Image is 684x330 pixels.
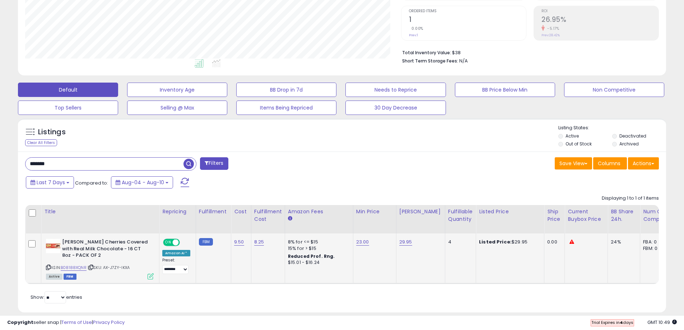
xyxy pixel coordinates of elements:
div: Amazon Fees [288,208,350,215]
div: Displaying 1 to 1 of 1 items [602,195,659,202]
div: Num of Comp. [643,208,669,223]
a: Terms of Use [61,319,92,326]
button: Last 7 Days [26,176,74,189]
b: 4 [620,320,623,325]
button: BB Drop in 7d [236,83,336,97]
div: Fulfillment Cost [254,208,282,223]
span: Last 7 Days [37,179,65,186]
button: Items Being Repriced [236,101,336,115]
div: 15% for > $15 [288,245,348,252]
button: Filters [200,157,228,170]
label: Deactivated [619,133,646,139]
span: N/A [459,57,468,64]
a: 29.95 [399,238,412,246]
span: 2025-08-18 10:49 GMT [647,319,677,326]
div: FBM: 0 [643,245,667,252]
div: Listed Price [479,208,541,215]
small: 0.00% [409,26,423,31]
span: All listings currently available for purchase on Amazon [46,274,62,280]
span: Compared to: [75,180,108,186]
button: Inventory Age [127,83,227,97]
span: Ordered Items [409,9,526,13]
span: OFF [179,240,190,246]
div: Fulfillment [199,208,228,215]
div: $29.95 [479,239,539,245]
div: Fulfillable Quantity [448,208,473,223]
span: Trial Expires in days [591,320,633,325]
b: Listed Price: [479,238,512,245]
a: 8.25 [254,238,264,246]
div: Repricing [162,208,193,215]
button: Needs to Reprice [345,83,446,97]
button: BB Price Below Min [455,83,555,97]
div: 4 [448,239,470,245]
span: ON [164,240,173,246]
small: Prev: 1 [409,33,418,37]
small: Prev: 28.42% [541,33,560,37]
a: B08188XQNR [61,265,87,271]
div: seller snap | | [7,319,125,326]
div: ASIN: [46,239,154,279]
div: Amazon AI * [162,250,190,256]
div: Ship Price [547,208,562,223]
small: Amazon Fees. [288,215,292,222]
b: Short Term Storage Fees: [402,58,458,64]
b: Total Inventory Value: [402,50,451,56]
span: FBM [64,274,76,280]
div: Title [44,208,156,215]
button: 30 Day Decrease [345,101,446,115]
a: 23.00 [356,238,369,246]
small: FBM [199,238,213,246]
div: FBA: 0 [643,239,667,245]
div: Preset: [162,258,190,274]
h2: 26.95% [541,15,659,25]
li: $38 [402,48,653,56]
button: Default [18,83,118,97]
button: Selling @ Max [127,101,227,115]
div: Min Price [356,208,393,215]
span: ROI [541,9,659,13]
span: | SKU: AX-J7ZY-IKXA [88,265,130,270]
div: Clear All Filters [25,139,57,146]
h5: Listings [38,127,66,137]
label: Active [566,133,579,139]
button: Aug-04 - Aug-10 [111,176,173,189]
button: Non Competitive [564,83,664,97]
strong: Copyright [7,319,33,326]
span: Columns [598,160,620,167]
div: 0.00 [547,239,559,245]
p: Listing States: [558,125,666,131]
button: Columns [593,157,627,169]
span: Show: entries [31,294,82,301]
button: Actions [628,157,659,169]
div: [PERSON_NAME] [399,208,442,215]
div: BB Share 24h. [611,208,637,223]
label: Archived [619,141,639,147]
b: [PERSON_NAME] Cherries Covered with Real Milk Chocolate - 16 CT 8oz - PACK OF 2 [62,239,149,261]
a: Privacy Policy [93,319,125,326]
span: Aug-04 - Aug-10 [122,179,164,186]
img: 21xy9soknjL._SL40_.jpg [46,239,60,253]
div: Cost [234,208,248,215]
b: Reduced Prof. Rng. [288,253,335,259]
label: Out of Stock [566,141,592,147]
a: 9.50 [234,238,244,246]
div: Current Buybox Price [568,208,605,223]
div: $15.01 - $16.24 [288,260,348,266]
button: Top Sellers [18,101,118,115]
small: -5.17% [545,26,559,31]
button: Save View [555,157,592,169]
div: 24% [611,239,634,245]
h2: 1 [409,15,526,25]
div: 8% for <= $15 [288,239,348,245]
